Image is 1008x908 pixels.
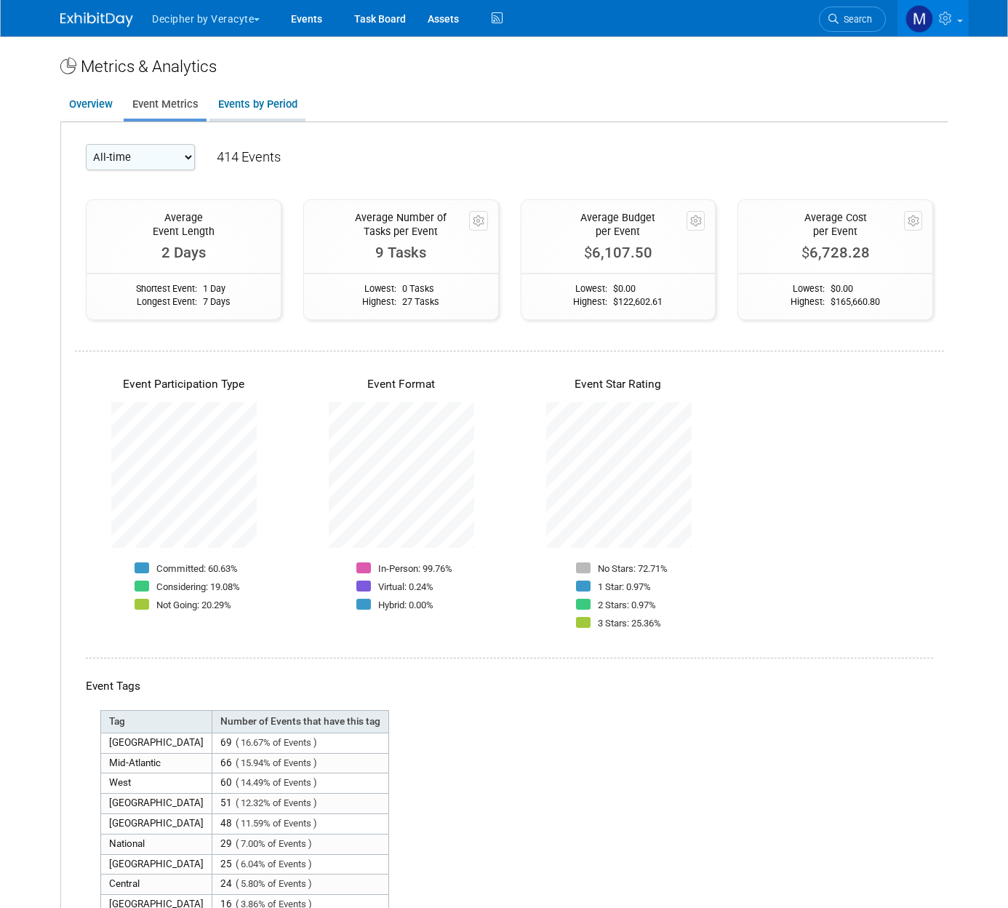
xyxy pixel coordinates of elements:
td: Mid-Atlantic [101,753,212,773]
div: 6,107.50 [521,242,716,263]
td: Highest: [362,295,396,308]
p: No Stars: 72.71% [598,562,668,575]
a: Search [819,7,886,32]
p: Considering: 19.08% [156,581,240,593]
div: 9 Tasks [304,242,498,263]
div: Metrics & Analytics [60,55,948,78]
span: ( 12.32% of Events ) [236,797,317,809]
p: In-Person: 99.76% [378,562,452,575]
p: 3 Stars: 25.36% [598,617,661,629]
th: Number of Events that have this tag [212,711,389,733]
div: Event Tags [86,678,933,694]
span: ( 14.49% of Events ) [236,777,317,789]
span: ( 6.04% of Events ) [236,859,312,870]
a: Overview [60,90,121,119]
td: 1 Day [197,282,231,295]
td: [GEOGRAPHIC_DATA] [101,794,212,814]
div: Event Format [329,376,473,392]
span: $ [613,283,618,294]
p: Committed: 60.63% [156,562,238,575]
td: 60 [212,773,389,794]
p: Not Going: 20.29% [156,599,231,611]
td: Central [101,875,212,895]
td: National [101,834,212,854]
td: Highest: [791,295,825,308]
td: West [101,773,212,794]
td: Lowest: [791,282,825,295]
span: ( 7.00% of Events ) [236,838,312,850]
img: ExhibitDay [60,12,133,27]
img: Megan Gorostiza [905,5,933,33]
td: [GEOGRAPHIC_DATA] [101,733,212,753]
td: 0 Tasks [396,282,439,295]
td: [GEOGRAPHIC_DATA] [101,813,212,834]
td: 27 Tasks [396,295,439,308]
td: [GEOGRAPHIC_DATA] [101,854,212,875]
td: 69 [212,733,389,753]
td: 66 [212,753,389,773]
span: ( 15.94% of Events ) [236,757,317,769]
td: Shortest Event: [136,282,197,295]
td: 0.00 [825,282,880,295]
td: 51 [212,794,389,814]
td: 48 [212,813,389,834]
td: 24 [212,875,389,895]
td: Lowest: [362,282,396,295]
td: 7 Days [197,295,231,308]
p: Hybrid: 0.00% [378,599,433,611]
a: Event Metrics [124,90,207,119]
td: 29 [212,834,389,854]
div: Event Participation Type [111,376,256,392]
div: 414 Events [217,148,281,167]
td: 0.00 [607,282,663,295]
div: Average Event Length [87,211,281,238]
td: Longest Event: [136,295,197,308]
span: $ [613,296,618,307]
td: Lowest: [573,282,607,295]
span: $ [801,244,809,261]
span: Search [839,14,872,25]
a: Events by Period [209,90,305,119]
td: 122,602.61 [607,295,663,308]
div: Event Star Rating [546,376,691,392]
td: Highest: [573,295,607,308]
span: ( 16.67% of Events ) [236,737,317,749]
td: 165,660.80 [825,295,880,308]
span: $ [584,244,592,261]
span: $ [831,296,836,307]
div: 2 Days [87,242,281,263]
span: $ [831,283,836,294]
p: Virtual: 0.24% [378,581,433,593]
td: 25 [212,854,389,875]
p: 1 Star: 0.97% [598,581,651,593]
span: ( 11.59% of Events ) [236,818,317,829]
p: 2 Stars: 0.97% [598,599,656,611]
th: Tag [101,711,212,733]
span: ( 5.80% of Events ) [236,878,312,890]
div: 6,728.28 [738,242,932,263]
